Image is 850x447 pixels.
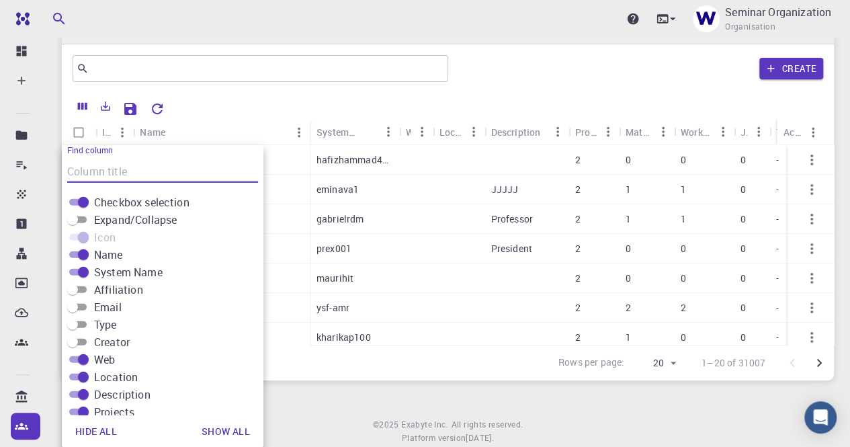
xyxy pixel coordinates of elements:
button: Menu [802,122,824,143]
div: Web [406,119,411,145]
button: Show all [191,418,261,445]
span: [DATE] . [466,432,494,443]
p: President [491,242,532,255]
p: 0 [681,331,686,344]
button: Export [94,95,117,117]
span: Support [27,9,75,22]
p: 2 [575,242,581,255]
p: 0 [740,301,746,315]
div: Workflows [674,119,734,145]
span: Platform version [402,432,466,445]
p: 2 [575,153,581,167]
button: Hide all [65,418,128,445]
p: gabrielrdm [316,212,364,226]
p: 1 [681,183,686,196]
p: 0 [626,242,631,255]
div: Open Intercom Messenger [804,401,837,434]
p: - [776,183,779,196]
p: 0 [626,153,631,167]
label: Find column [67,145,113,157]
span: Email [94,299,122,315]
div: Location [439,119,463,145]
p: 0 [740,331,746,344]
p: JJJJJ [491,183,519,196]
div: Description [484,119,568,145]
span: Affiliation [94,282,143,298]
img: logo [11,12,30,26]
p: 1 [626,331,631,344]
span: © 2025 [373,418,401,432]
span: Location [94,369,138,385]
p: 2 [575,301,581,315]
div: Actions [777,119,824,145]
div: Name [133,119,310,145]
div: Actions [783,119,802,145]
img: Seminar Organization [693,5,720,32]
p: - [776,242,779,255]
button: Sort [165,122,187,143]
p: - [776,301,779,315]
p: 2 [626,301,631,315]
button: Menu [378,121,399,143]
p: Seminar Organization [725,4,831,20]
div: Projects [568,119,619,145]
p: 0 [740,153,746,167]
p: 0 [681,153,686,167]
span: Projects [94,404,134,420]
p: - [776,212,779,226]
p: 0 [740,272,746,285]
button: Menu [748,121,769,143]
div: System Name [316,119,356,145]
div: Location [433,119,484,145]
p: 1 [681,212,686,226]
div: Description [491,119,541,145]
button: Menu [547,121,568,143]
p: prex001 [316,242,351,255]
p: 2 [681,301,686,315]
div: Projects [575,119,597,145]
button: Sort [356,121,378,143]
p: eminava1 [316,183,359,196]
a: Exabyte Inc. [401,418,448,432]
span: Organisation [725,20,775,34]
div: Web [399,119,433,145]
div: Name [140,119,165,145]
span: Description [94,387,151,403]
button: Columns [71,95,94,117]
p: 2 [575,212,581,226]
p: maurihit [316,272,353,285]
button: Save Explorer Settings [117,95,144,122]
div: Materials [619,119,674,145]
p: Professor [491,212,533,226]
p: 0 [626,272,631,285]
p: 1 [626,183,631,196]
input: Column title [67,161,258,183]
p: kharikap100 [316,331,371,344]
div: System Name [310,119,399,145]
p: 0 [740,212,746,226]
p: 1–20 of 31007 [702,356,765,370]
div: Jobs [734,119,769,145]
div: Materials [626,119,652,145]
p: - [776,331,779,344]
button: Menu [411,121,433,143]
button: Menu [652,121,674,143]
div: Workflows [681,119,712,145]
div: 20 [630,354,680,373]
p: 0 [681,272,686,285]
span: Type [94,317,117,333]
button: Menu [597,121,619,143]
a: [DATE]. [466,432,494,445]
span: Web [94,352,115,368]
p: ysf-amr [316,301,349,315]
p: 2 [575,272,581,285]
span: Creator [94,334,130,350]
p: Rows per page: [558,356,624,371]
span: Exabyte Inc. [401,419,448,430]
div: Icon [95,119,133,145]
button: Go to next page [806,350,833,376]
p: 2 [575,331,581,344]
span: All rights reserved. [451,418,523,432]
span: System Name [94,264,163,280]
p: 0 [740,242,746,255]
